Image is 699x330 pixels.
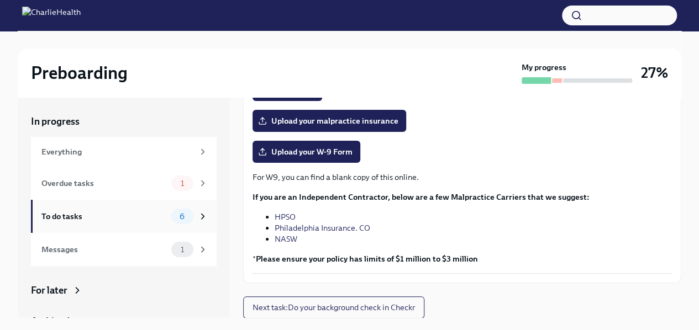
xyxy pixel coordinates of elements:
[253,110,406,132] label: Upload your malpractice insurance
[31,115,217,128] a: In progress
[641,63,668,83] h3: 27%
[173,212,191,221] span: 6
[260,146,353,157] span: Upload your W-9 Form
[41,243,167,256] div: Messages
[275,212,296,222] a: HPSO
[256,254,478,264] strong: Please ensure your policy has limits of $1 million to $3 million
[41,177,167,189] div: Overdue tasks
[41,146,193,158] div: Everything
[22,7,81,24] img: CharlieHealth
[31,137,217,167] a: Everything
[253,172,672,183] p: For W9, you can find a blank copy of this online.
[260,115,398,126] span: Upload your malpractice insurance
[31,233,217,266] a: Messages1
[243,296,424,318] button: Next task:Do your background check in Checkr
[31,284,67,297] div: For later
[174,179,191,188] span: 1
[31,315,217,328] a: Archived
[31,167,217,200] a: Overdue tasks1
[253,141,360,163] label: Upload your W-9 Form
[31,284,217,297] a: For later
[522,62,566,73] strong: My progress
[31,200,217,233] a: To do tasks6
[275,223,370,233] a: Philadelphia Insurance. CO
[41,210,167,222] div: To do tasks
[253,302,415,313] span: Next task : Do your background check in Checkr
[275,234,297,244] a: NASW
[174,246,191,254] span: 1
[31,62,128,84] h2: Preboarding
[253,192,590,202] strong: If you are an Independent Contractor, below are a few Malpractice Carriers that we suggest:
